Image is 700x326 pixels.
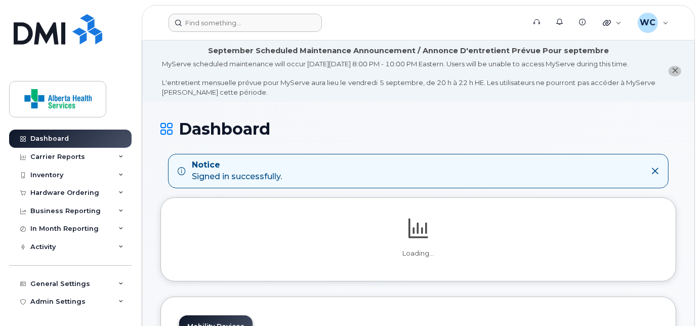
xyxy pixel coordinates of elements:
[160,120,676,138] h1: Dashboard
[179,249,657,258] p: Loading...
[669,66,681,76] button: close notification
[192,159,282,183] div: Signed in successfully.
[192,159,282,171] strong: Notice
[209,46,609,56] div: September Scheduled Maintenance Announcement / Annonce D'entretient Prévue Pour septembre
[162,59,655,97] div: MyServe scheduled maintenance will occur [DATE][DATE] 8:00 PM - 10:00 PM Eastern. Users will be u...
